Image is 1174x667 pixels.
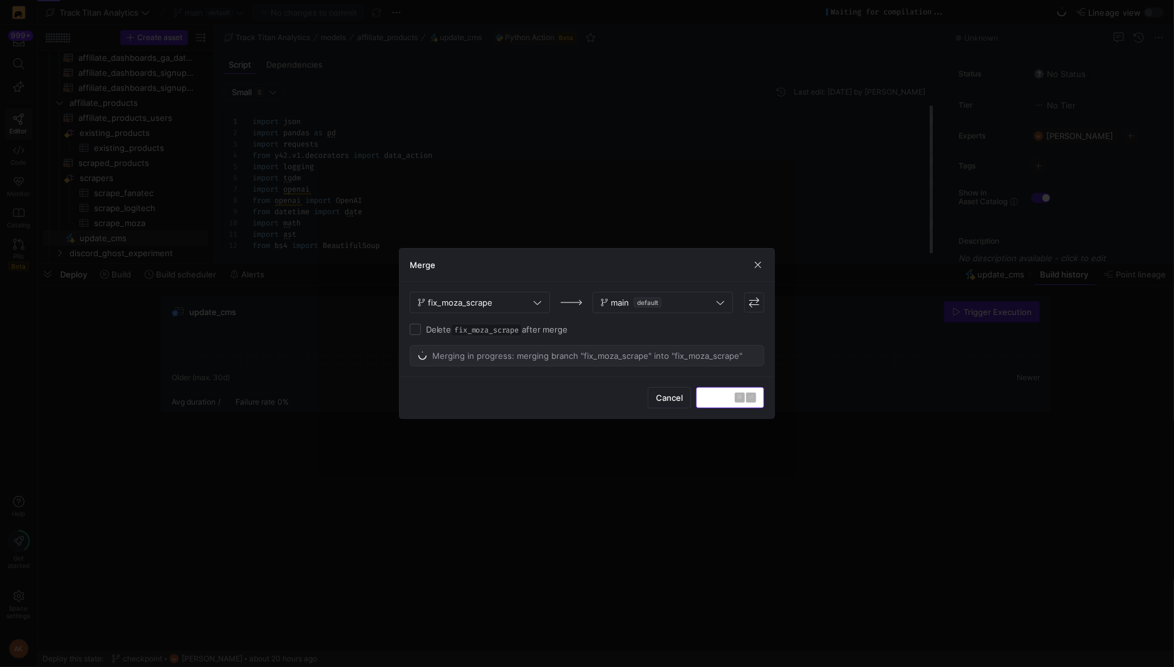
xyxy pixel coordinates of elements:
label: Delete after merge [421,324,568,334]
span: default [634,297,662,308]
span: Cancel [656,393,683,403]
span: main [611,297,629,308]
span: fix_moza_scrape [451,324,522,336]
span: fix_moza_scrape [428,297,492,308]
button: maindefault [593,292,733,313]
button: Cancel [648,387,691,408]
button: fix_moza_scrape [410,292,550,313]
span: Merging in progress: merging branch "fix_moza_scrape" into "fix_moza_scrape" [432,351,743,361]
h3: Merge [410,260,435,270]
